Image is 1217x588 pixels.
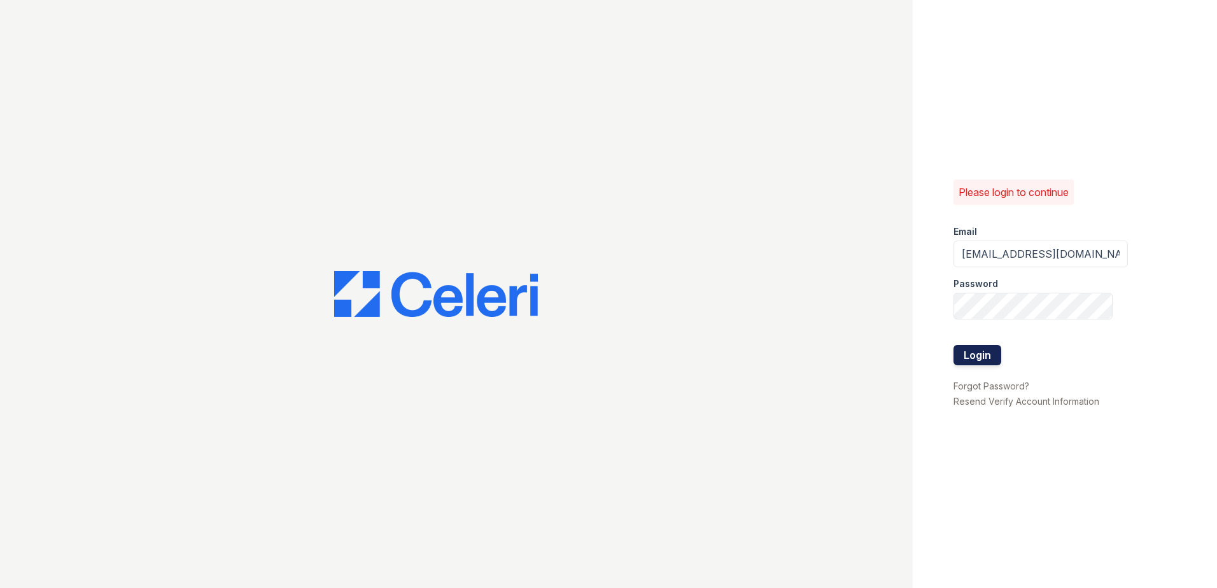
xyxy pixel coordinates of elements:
[953,277,998,290] label: Password
[953,345,1001,365] button: Login
[953,225,977,238] label: Email
[953,396,1099,407] a: Resend Verify Account Information
[953,381,1029,391] a: Forgot Password?
[334,271,538,317] img: CE_Logo_Blue-a8612792a0a2168367f1c8372b55b34899dd931a85d93a1a3d3e32e68fde9ad4.png
[959,185,1069,200] p: Please login to continue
